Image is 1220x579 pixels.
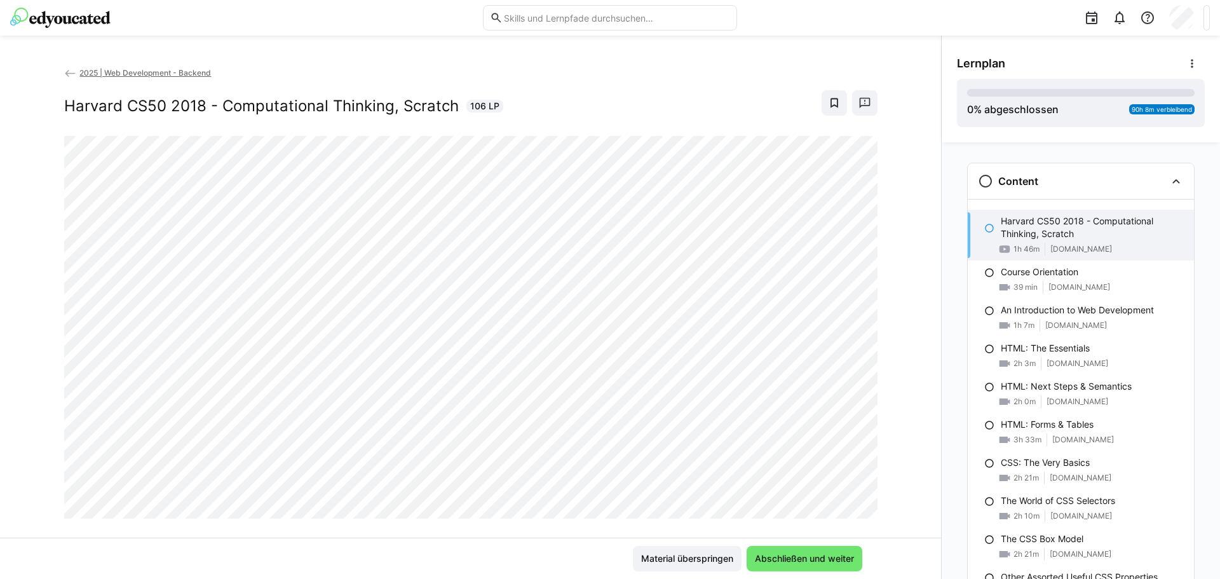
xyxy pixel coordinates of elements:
[639,552,735,565] span: Material überspringen
[1001,533,1083,545] p: The CSS Box Model
[633,546,742,571] button: Material überspringen
[1045,320,1107,330] span: [DOMAIN_NAME]
[1047,397,1108,407] span: [DOMAIN_NAME]
[1052,435,1114,445] span: [DOMAIN_NAME]
[1050,473,1111,483] span: [DOMAIN_NAME]
[64,97,459,116] h2: Harvard CS50 2018 - Computational Thinking, Scratch
[1013,244,1040,254] span: 1h 46m
[470,100,499,112] span: 106 LP
[747,546,862,571] button: Abschließen und weiter
[1050,549,1111,559] span: [DOMAIN_NAME]
[1013,473,1039,483] span: 2h 21m
[967,103,973,116] span: 0
[1013,397,1036,407] span: 2h 0m
[1050,511,1112,521] span: [DOMAIN_NAME]
[1013,549,1039,559] span: 2h 21m
[753,552,856,565] span: Abschließen und weiter
[1001,380,1132,393] p: HTML: Next Steps & Semantics
[1001,215,1184,240] p: Harvard CS50 2018 - Computational Thinking, Scratch
[967,102,1059,117] div: % abgeschlossen
[1001,304,1154,317] p: An Introduction to Web Development
[957,57,1005,71] span: Lernplan
[1013,358,1036,369] span: 2h 3m
[1001,494,1115,507] p: The World of CSS Selectors
[1013,435,1041,445] span: 3h 33m
[1001,418,1094,431] p: HTML: Forms & Tables
[1001,456,1090,469] p: CSS: The Very Basics
[503,12,730,24] input: Skills und Lernpfade durchsuchen…
[1013,320,1034,330] span: 1h 7m
[1001,342,1090,355] p: HTML: The Essentials
[1050,244,1112,254] span: [DOMAIN_NAME]
[1047,358,1108,369] span: [DOMAIN_NAME]
[64,68,212,78] a: 2025 | Web Development - Backend
[1132,106,1192,113] span: 90h 8m verbleibend
[1013,511,1040,521] span: 2h 10m
[1013,282,1038,292] span: 39 min
[79,68,211,78] span: 2025 | Web Development - Backend
[1001,266,1078,278] p: Course Orientation
[1048,282,1110,292] span: [DOMAIN_NAME]
[998,175,1038,187] h3: Content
